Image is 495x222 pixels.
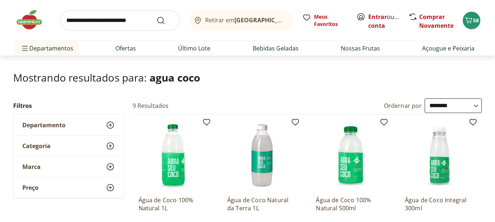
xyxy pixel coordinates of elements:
[405,121,474,190] img: Água de Coco Integral 300ml
[178,44,210,53] a: Último Lote
[133,102,169,110] h2: 9 Resultados
[316,196,385,212] a: Água de Coco 100% Natural 500ml
[405,196,474,212] a: Água de Coco Integral 300ml
[14,115,123,135] button: Departamento
[14,177,123,198] button: Preço
[13,72,482,83] h1: Mostrando resultados para:
[341,44,380,53] a: Nossas Frutas
[463,12,480,29] button: Carrinho
[22,184,38,191] span: Preço
[60,10,180,31] input: search
[138,196,208,212] a: Água de Coco 100% Natural 1L
[156,16,174,25] button: Submit Search
[384,102,422,110] label: Ordernar por
[14,157,123,177] button: Marca
[138,121,208,190] img: Água de Coco 100% Natural 1L
[422,44,474,53] a: Açougue e Peixaria
[473,17,479,24] span: 58
[302,13,348,28] a: Meus Favoritos
[368,13,387,21] a: Entrar
[234,16,358,24] b: [GEOGRAPHIC_DATA]/[GEOGRAPHIC_DATA]
[227,196,297,212] a: Água de Coco Natural da Terra 1L
[205,17,286,23] span: Retirar em
[316,121,385,190] img: Água de Coco 100% Natural 500ml
[314,13,348,28] span: Meus Favoritos
[22,121,66,129] span: Departamento
[368,13,409,30] a: Criar conta
[22,163,41,170] span: Marca
[14,136,123,156] button: Categoria
[368,12,401,30] span: ou
[149,71,200,84] span: agua coco
[189,10,293,31] button: Retirar em[GEOGRAPHIC_DATA]/[GEOGRAPHIC_DATA]
[227,121,297,190] img: Água de Coco Natural da Terra 1L
[13,98,124,113] h2: Filtros
[253,44,299,53] a: Bebidas Geladas
[15,9,51,31] img: Hortifruti
[21,39,73,57] span: Departamentos
[115,44,136,53] a: Ofertas
[419,13,454,30] a: Comprar Novamente
[22,142,51,150] span: Categoria
[21,39,29,57] button: Menu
